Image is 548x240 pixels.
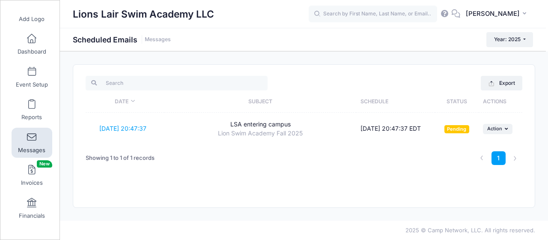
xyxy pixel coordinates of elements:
[12,160,52,190] a: InvoicesNew
[169,129,352,138] div: Lion Swim Academy Fall 2025
[21,114,42,121] span: Reports
[18,147,45,154] span: Messages
[164,90,357,113] th: Subject: activate to sort column ascending
[145,36,171,43] a: Messages
[12,193,52,223] a: Financials
[435,90,479,113] th: Status: activate to sort column ascending
[21,180,43,187] span: Invoices
[86,90,164,113] th: Date: activate to sort column ascending
[12,29,52,59] a: Dashboard
[309,6,437,23] input: Search by First Name, Last Name, or Email...
[86,76,268,90] input: Search
[479,90,522,113] th: Actions: activate to sort column ascending
[19,212,45,219] span: Financials
[494,36,521,42] span: Year: 2025
[37,160,52,168] span: New
[356,113,435,144] td: [DATE] 20:47:37 EDT
[486,32,533,47] button: Year: 2025
[356,90,435,113] th: Schedule: activate to sort column ascending
[19,15,45,23] span: Add Logo
[12,128,52,158] a: Messages
[491,151,506,165] a: 1
[487,126,502,132] span: Action
[73,4,214,24] h1: Lions Lair Swim Academy LLC
[73,35,171,44] h1: Scheduled Emails
[18,48,46,56] span: Dashboard
[483,124,513,134] button: Action
[460,4,535,24] button: [PERSON_NAME]
[86,148,155,168] div: Showing 1 to 1 of 1 records
[405,227,535,234] span: 2025 © Camp Network, LLC. All rights reserved.
[12,95,52,125] a: Reports
[466,9,520,18] span: [PERSON_NAME]
[12,62,52,92] a: Event Setup
[99,125,146,132] a: [DATE] 20:47:37
[481,76,522,90] button: Export
[16,81,48,88] span: Event Setup
[169,120,352,129] div: LSA entering campus
[444,125,469,133] span: Pending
